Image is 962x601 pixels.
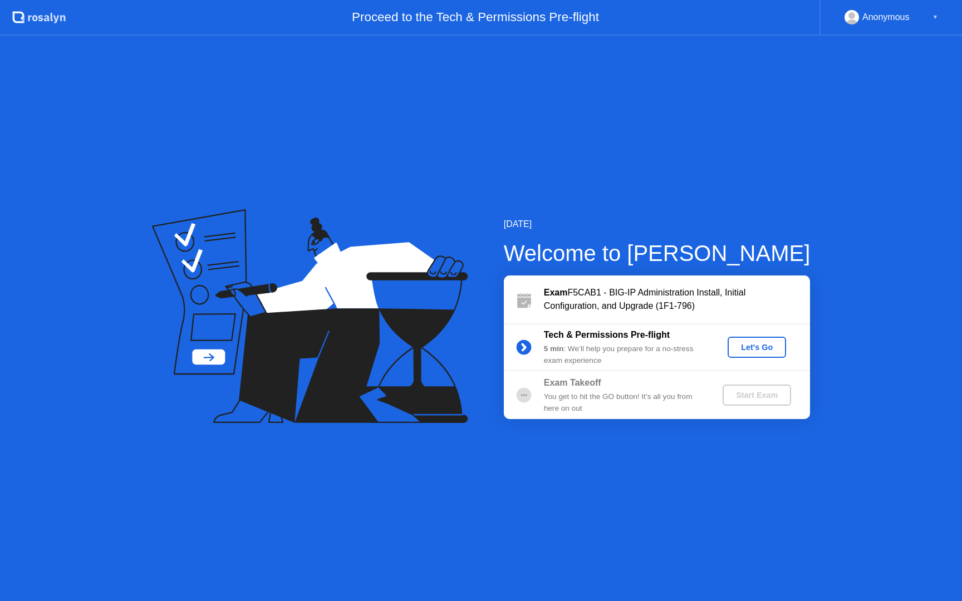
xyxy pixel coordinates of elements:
[862,10,910,24] div: Anonymous
[544,286,810,313] div: F5CAB1 - BIG-IP Administration Install, Initial Configuration, and Upgrade (1F1-796)
[728,337,786,358] button: Let's Go
[544,330,670,339] b: Tech & Permissions Pre-flight
[544,288,568,297] b: Exam
[932,10,938,24] div: ▼
[544,378,601,387] b: Exam Takeoff
[504,218,811,231] div: [DATE]
[504,237,811,270] div: Welcome to [PERSON_NAME]
[544,391,704,414] div: You get to hit the GO button! It’s all you from here on out
[544,344,564,353] b: 5 min
[727,391,787,400] div: Start Exam
[732,343,782,352] div: Let's Go
[544,343,704,366] div: : We’ll help you prepare for a no-stress exam experience
[723,385,791,406] button: Start Exam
